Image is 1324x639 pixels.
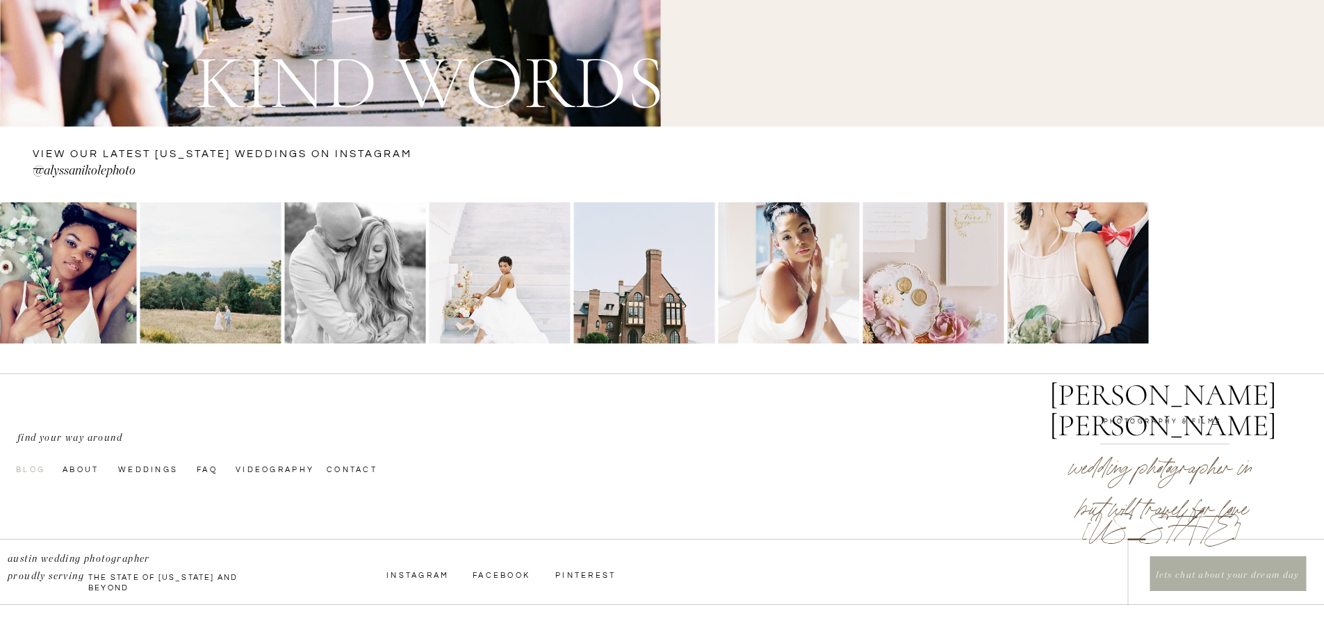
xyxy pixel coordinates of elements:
[140,202,281,343] img: Skyline-Drive-Anniversary-photos-in-the-mountains-by-Virginia-Wedding-Photographer-Natalie-Jayne-...
[88,572,259,585] p: the state of [US_STATE] and beyond
[33,161,346,184] a: @alyssanikolephoto
[8,551,183,568] p: austin wedding photographer proudly serving
[1006,437,1316,525] h2: wedding photographer in [US_STATE]
[118,463,183,474] a: Weddings
[16,463,60,474] a: Blog
[33,147,416,163] a: VIEW OUR LATEST [US_STATE] WEDDINGS ON instagram —
[863,202,1004,343] img: Dover-Hall-Richmond-Virginia-Wedding-Venue-colorful-summer-by-photographer-natalie-Jayne-photogra...
[1007,202,1148,343] img: hern-Tropical-wedding-inspiration-fredericksburg-vintage-charleston-georgia-Tropical-wedding-insp...
[718,202,859,343] img: Dover-Hall-Richmond-Virginia-Wedding-Venue-colorful-summer-by-photographer-natalie-Jayne-photogra...
[327,463,397,474] a: Contact
[1040,380,1285,418] a: [PERSON_NAME] [PERSON_NAME]
[284,202,425,343] img: Skyline-Drive-Anniversary-photos-in-the-mountains-by-Virginia-Wedding-Photographer-Natalie-Jayne-...
[142,45,664,95] h2: KIND WORDS
[17,430,160,441] p: find your way around
[429,202,570,343] img: richmond-capitol-bridal-session-Night-black-and-white-Natalie-Jayne-photographer-Photography-wedd...
[386,569,449,580] a: InstagraM
[573,202,714,343] img: Dover-Hall-Richmond-Virginia-Wedding-Venue-colorful-summer-by-photographer-natalie-Jayne-photogra...
[473,569,534,580] a: Facebook
[1070,478,1256,538] p: but will travel for love
[236,463,313,474] a: videography
[1151,569,1304,584] a: lets chat about your dream day
[197,463,219,474] a: faq
[555,569,621,580] a: Pinterest
[63,463,111,474] a: About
